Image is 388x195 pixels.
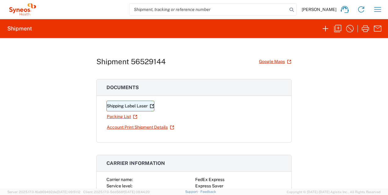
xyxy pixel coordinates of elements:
[106,183,132,188] span: Service level:
[83,190,150,194] span: Client: 2025.17.0-5dd568f
[96,57,166,66] h1: Shipment 56529144
[106,101,154,111] a: Shipping Label Laser
[259,56,292,67] a: Google Maps
[57,190,81,194] span: [DATE] 09:51:12
[106,85,139,90] span: Documents
[106,177,133,182] span: Carrier name:
[7,25,32,32] h2: Shipment
[7,190,81,194] span: Server: 2025.17.0-16a969492de
[124,190,150,194] span: [DATE] 08:44:20
[106,160,165,166] span: Carrier information
[106,111,138,122] a: Packing List
[185,190,200,193] a: Support
[129,4,287,15] input: Shipment, tracking or reference number
[195,176,282,183] div: FedEx Express
[195,183,282,189] div: Express Saver
[302,7,336,12] span: [PERSON_NAME]
[200,190,216,193] a: Feedback
[106,122,174,133] a: Account Print Shipment Details
[287,189,381,195] span: Copyright © [DATE]-[DATE] Agistix Inc., All Rights Reserved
